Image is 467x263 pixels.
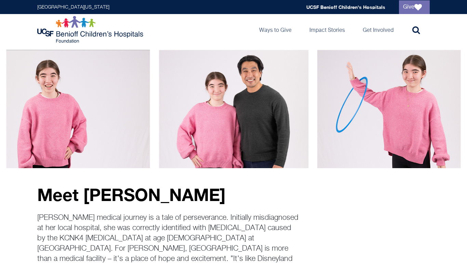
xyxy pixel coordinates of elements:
[37,16,145,43] img: Logo for UCSF Benioff Children's Hospitals Foundation
[306,4,385,10] a: UCSF Benioff Children's Hospitals
[304,14,350,45] a: Impact Stories
[37,5,109,10] a: [GEOGRAPHIC_DATA][US_STATE]
[357,14,399,45] a: Get Involved
[399,0,430,14] a: Give
[254,14,297,45] a: Ways to Give
[37,185,301,204] p: Meet [PERSON_NAME]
